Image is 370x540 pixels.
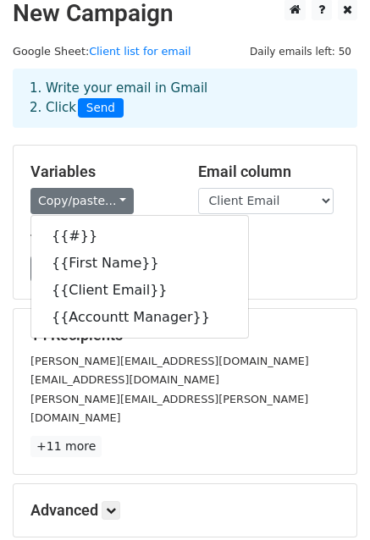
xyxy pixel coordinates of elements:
[31,223,248,250] a: {{#}}
[244,45,357,58] a: Daily emails left: 50
[31,250,248,277] a: {{First Name}}
[89,45,191,58] a: Client list for email
[13,45,191,58] small: Google Sheet:
[30,436,102,457] a: +11 more
[30,163,173,181] h5: Variables
[31,277,248,304] a: {{Client Email}}
[30,373,219,386] small: [EMAIL_ADDRESS][DOMAIN_NAME]
[30,501,340,520] h5: Advanced
[30,188,134,214] a: Copy/paste...
[30,355,309,367] small: [PERSON_NAME][EMAIL_ADDRESS][DOMAIN_NAME]
[17,79,353,118] div: 1. Write your email in Gmail 2. Click
[31,304,248,331] a: {{Accountt Manager}}
[198,163,340,181] h5: Email column
[244,42,357,61] span: Daily emails left: 50
[78,98,124,118] span: Send
[285,459,370,540] iframe: Chat Widget
[30,393,308,425] small: [PERSON_NAME][EMAIL_ADDRESS][PERSON_NAME][DOMAIN_NAME]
